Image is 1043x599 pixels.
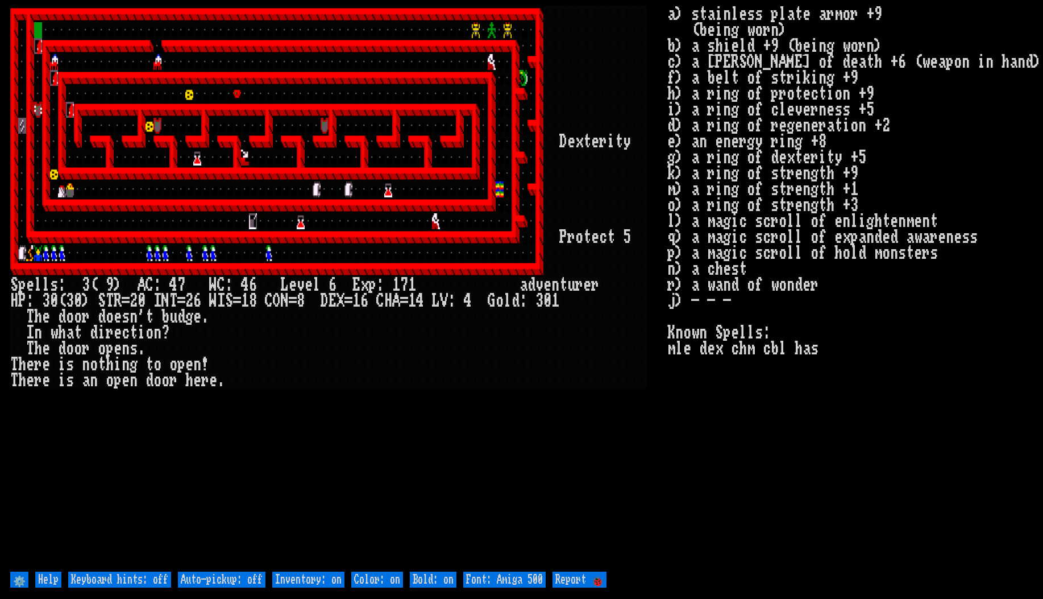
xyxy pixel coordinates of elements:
div: l [34,277,42,293]
div: p [368,277,376,293]
input: Help [35,572,61,588]
div: : [520,293,527,309]
div: n [90,373,98,389]
input: Font: Amiga 500 [463,572,546,588]
div: e [305,277,313,293]
div: W [209,293,217,309]
div: E [352,277,360,293]
div: s [50,277,58,293]
div: P [559,229,567,245]
div: S [98,293,106,309]
div: l [313,277,321,293]
div: ( [90,277,98,293]
input: Report 🐞 [552,572,606,588]
div: C [376,293,384,309]
div: n [82,357,90,373]
div: o [153,373,161,389]
div: e [114,309,122,325]
div: r [591,277,599,293]
div: o [74,341,82,357]
div: e [591,229,599,245]
div: u [567,277,575,293]
div: ) [82,293,90,309]
div: 6 [193,293,201,309]
div: t [583,229,591,245]
div: 1 [408,277,416,293]
div: h [58,325,66,341]
div: o [106,373,114,389]
div: T [169,293,177,309]
div: 4 [241,277,249,293]
div: x [360,277,368,293]
div: P [18,293,26,309]
div: t [559,277,567,293]
div: i [607,134,615,150]
div: 3 [66,293,74,309]
div: e [209,373,217,389]
div: a [66,325,74,341]
div: b [161,309,169,325]
div: i [138,325,146,341]
div: t [98,357,106,373]
stats: a) stainless plate armor +9 (being worn) b) a shield +9 (being worn) c) a [PERSON_NAME] of death ... [667,6,1032,569]
div: o [106,309,114,325]
div: I [217,293,225,309]
div: t [615,134,623,150]
div: o [98,341,106,357]
div: H [10,293,18,309]
div: e [114,341,122,357]
div: = [233,293,241,309]
div: r [169,373,177,389]
div: h [34,341,42,357]
div: n [122,341,130,357]
div: N [281,293,289,309]
div: h [34,309,42,325]
div: d [527,277,535,293]
div: e [42,373,50,389]
div: v [535,277,543,293]
div: C [217,277,225,293]
div: o [146,325,153,341]
div: e [185,357,193,373]
div: d [58,309,66,325]
div: O [273,293,281,309]
div: ? [161,325,169,341]
div: p [177,357,185,373]
div: 0 [138,293,146,309]
div: e [122,373,130,389]
div: 4 [464,293,472,309]
div: n [551,277,559,293]
div: l [42,277,50,293]
div: 7 [177,277,185,293]
div: y [623,134,631,150]
div: 1 [408,293,416,309]
div: 3 [535,293,543,309]
div: H [384,293,392,309]
div: i [98,325,106,341]
div: t [130,325,138,341]
div: e [42,309,50,325]
div: n [34,325,42,341]
div: o [153,357,161,373]
div: : [153,277,161,293]
div: a [82,373,90,389]
div: r [82,341,90,357]
div: T [26,341,34,357]
div: : [448,293,456,309]
div: e [193,373,201,389]
div: : [58,277,66,293]
div: 1 [551,293,559,309]
div: C [265,293,273,309]
div: 2 [130,293,138,309]
div: n [153,325,161,341]
div: p [114,373,122,389]
div: t [146,357,153,373]
div: L [281,277,289,293]
div: T [26,309,34,325]
div: c [122,325,130,341]
div: r [82,309,90,325]
div: 8 [249,293,257,309]
div: 0 [74,293,82,309]
div: o [161,373,169,389]
div: d [146,373,153,389]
